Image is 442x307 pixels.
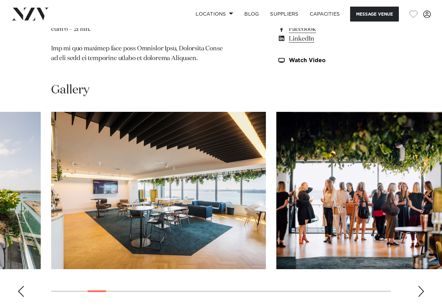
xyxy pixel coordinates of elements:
[265,7,304,22] a: SUPPLIERS
[239,7,265,22] a: BLOG
[277,34,391,44] a: LinkedIn
[350,7,399,22] button: Message Venue
[277,24,391,34] a: Facebook
[51,82,89,98] h2: Gallery
[51,112,266,269] swiper-slide: 4 / 28
[190,7,239,22] a: Locations
[277,58,391,64] a: Watch Video
[11,8,49,20] img: nzv-logo.png
[304,7,346,22] a: Capacities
